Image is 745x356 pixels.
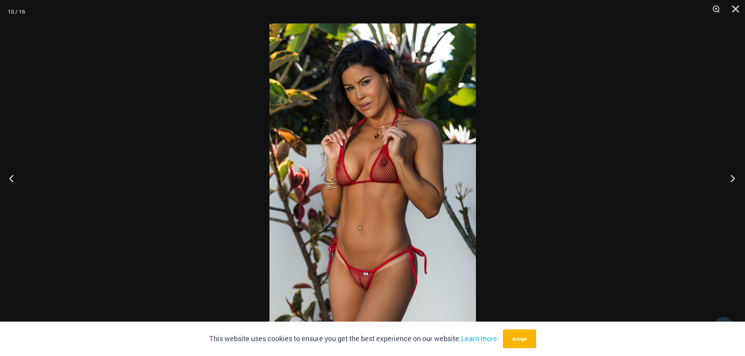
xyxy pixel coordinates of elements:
[8,6,25,18] div: 10 / 16
[209,333,497,345] p: This website uses cookies to ensure you get the best experience on our website.
[503,329,536,348] button: Accept
[269,23,476,333] img: Summer Storm Red 312 Tri Top 449 Thong 02
[461,334,497,343] a: Learn more
[716,159,745,198] button: Next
